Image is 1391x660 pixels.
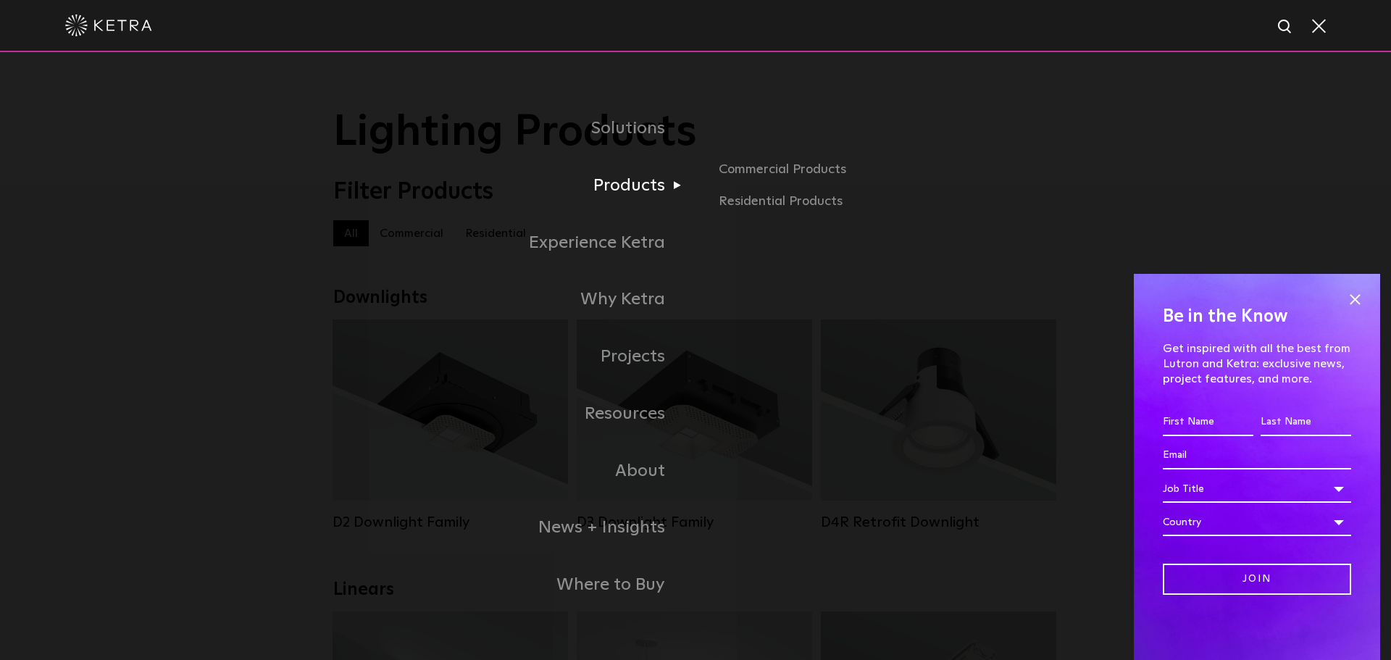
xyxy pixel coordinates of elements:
[333,214,695,272] a: Experience Ketra
[1163,564,1351,595] input: Join
[333,443,695,500] a: About
[719,159,1058,191] a: Commercial Products
[1163,475,1351,503] div: Job Title
[333,100,1058,614] div: Navigation Menu
[333,328,695,385] a: Projects
[1277,18,1295,36] img: search icon
[333,385,695,443] a: Resources
[333,157,695,214] a: Products
[65,14,152,36] img: ketra-logo-2019-white
[333,271,695,328] a: Why Ketra
[1261,409,1351,436] input: Last Name
[333,100,695,157] a: Solutions
[1163,442,1351,469] input: Email
[719,191,1058,212] a: Residential Products
[333,499,695,556] a: News + Insights
[333,556,695,614] a: Where to Buy
[1163,303,1351,330] h4: Be in the Know
[1163,341,1351,386] p: Get inspired with all the best from Lutron and Ketra: exclusive news, project features, and more.
[1163,509,1351,536] div: Country
[1163,409,1253,436] input: First Name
